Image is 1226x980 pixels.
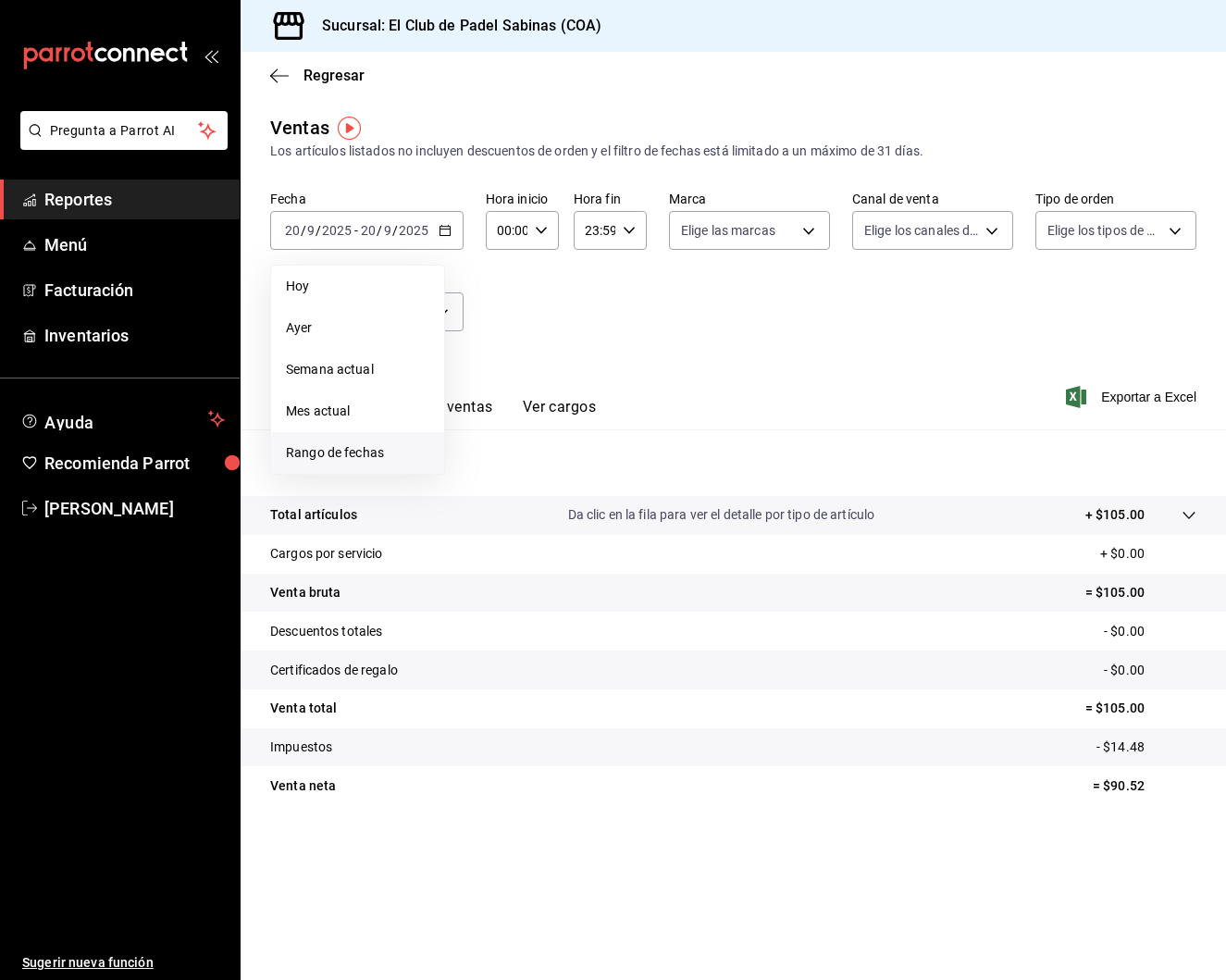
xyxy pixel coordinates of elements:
[338,117,361,140] img: Tooltip marker
[270,505,357,525] p: Total artículos
[44,408,201,430] span: Ayuda
[286,360,429,379] span: Semana actual
[44,187,225,212] span: Reportes
[22,953,225,973] span: Sugerir nueva función
[574,192,647,205] label: Hora fin
[1096,738,1196,757] p: - $14.48
[1035,192,1196,205] label: Tipo de orden
[360,223,377,238] input: --
[270,142,1196,161] div: Los artículos listados no incluyen descuentos de orden y el filtro de fechas está limitado a un m...
[1104,661,1196,680] p: - $0.00
[270,192,464,205] label: Fecha
[270,544,383,564] p: Cargos por servicio
[44,323,225,348] span: Inventarios
[392,223,398,238] span: /
[270,67,365,84] button: Regresar
[523,398,597,429] button: Ver cargos
[303,67,365,84] span: Regresar
[377,223,382,238] span: /
[383,223,392,238] input: --
[301,223,306,238] span: /
[1070,386,1196,408] button: Exportar a Excel
[286,402,429,421] span: Mes actual
[284,223,301,238] input: --
[1093,776,1196,796] p: = $90.52
[1085,699,1196,718] p: = $105.00
[307,15,601,37] h3: Sucursal: El Club de Padel Sabinas (COA)
[270,661,398,680] p: Certificados de regalo
[286,277,429,296] span: Hoy
[852,192,1013,205] label: Canal de venta
[270,776,336,796] p: Venta neta
[44,232,225,257] span: Menú
[270,452,1196,474] p: Resumen
[420,398,493,429] button: Ver ventas
[1085,583,1196,602] p: = $105.00
[681,221,775,240] span: Elige las marcas
[204,48,218,63] button: open_drawer_menu
[44,451,225,476] span: Recomienda Parrot
[486,192,559,205] label: Hora inicio
[286,443,429,463] span: Rango de fechas
[864,221,979,240] span: Elige los canales de venta
[321,223,353,238] input: ----
[270,738,332,757] p: Impuestos
[13,134,228,154] a: Pregunta a Parrot AI
[1104,622,1196,641] p: - $0.00
[50,121,199,141] span: Pregunta a Parrot AI
[1047,221,1162,240] span: Elige los tipos de orden
[669,192,830,205] label: Marca
[568,505,875,525] p: Da clic en la fila para ver el detalle por tipo de artículo
[354,223,358,238] span: -
[398,223,429,238] input: ----
[316,223,321,238] span: /
[44,278,225,303] span: Facturación
[20,111,228,150] button: Pregunta a Parrot AI
[270,114,329,142] div: Ventas
[270,699,337,718] p: Venta total
[44,496,225,521] span: [PERSON_NAME]
[270,622,382,641] p: Descuentos totales
[1085,505,1145,525] p: + $105.00
[300,398,596,429] div: navigation tabs
[270,583,341,602] p: Venta bruta
[306,223,316,238] input: --
[1100,544,1196,564] p: + $0.00
[286,318,429,338] span: Ayer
